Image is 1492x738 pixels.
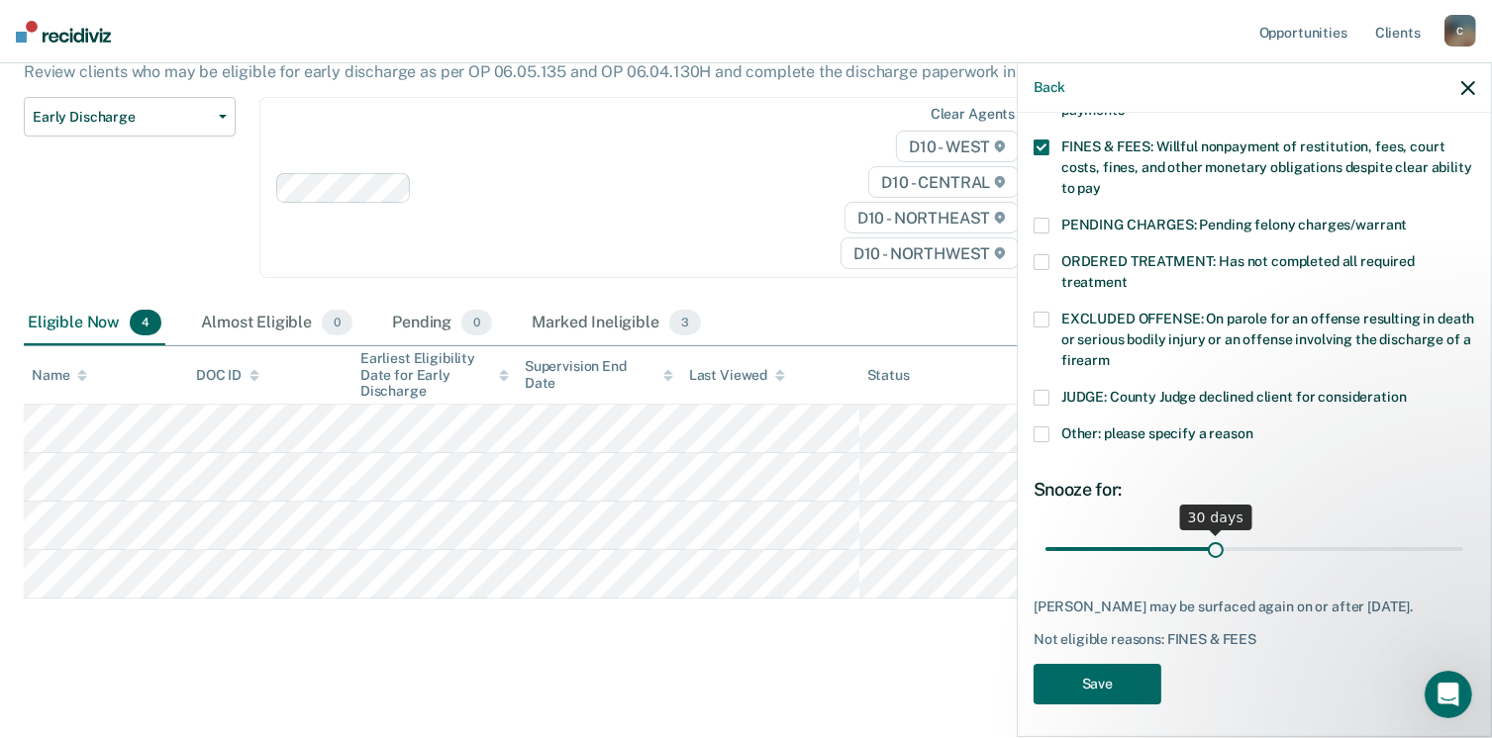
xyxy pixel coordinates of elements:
[322,310,352,335] span: 0
[931,106,1015,123] div: Clear agents
[1034,479,1475,501] div: Snooze for:
[32,367,87,384] div: Name
[33,109,211,126] span: Early Discharge
[388,302,496,345] div: Pending
[130,310,161,335] span: 4
[16,21,111,43] img: Recidiviz
[1425,671,1472,718] iframe: Intercom live chat
[845,202,1019,233] span: D10 - NORTHEAST
[1061,389,1407,405] span: JUDGE: County Judge declined client for consideration
[461,310,492,335] span: 0
[1444,15,1476,46] div: C
[197,302,356,345] div: Almost Eligible
[1180,505,1252,530] div: 30 days
[528,302,705,345] div: Marked Ineligible
[896,131,1019,162] span: D10 - WEST
[1034,664,1161,704] button: Save
[669,310,701,335] span: 3
[841,237,1019,269] span: D10 - NORTHWEST
[867,367,910,384] div: Status
[196,367,259,384] div: DOC ID
[24,302,165,345] div: Eligible Now
[1061,425,1253,441] span: Other: please specify a reason
[1061,311,1474,368] span: EXCLUDED OFFENSE: On parole for an offense resulting in death or serious bodily injury or an offe...
[1061,253,1415,290] span: ORDERED TREATMENT: Has not completed all required treatment
[1034,599,1475,615] div: [PERSON_NAME] may be surfaced again on or after [DATE].
[1034,79,1065,96] button: Back
[1061,138,1472,196] span: FINES & FEES: Willful nonpayment of restitution, fees, court costs, fines, and other monetary obl...
[525,358,673,392] div: Supervision End Date
[868,166,1019,198] span: D10 - CENTRAL
[360,350,509,400] div: Earliest Eligibility Date for Early Discharge
[689,367,785,384] div: Last Viewed
[1034,631,1475,648] div: Not eligible reasons: FINES & FEES
[1061,217,1407,232] span: PENDING CHARGES: Pending felony charges/warrant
